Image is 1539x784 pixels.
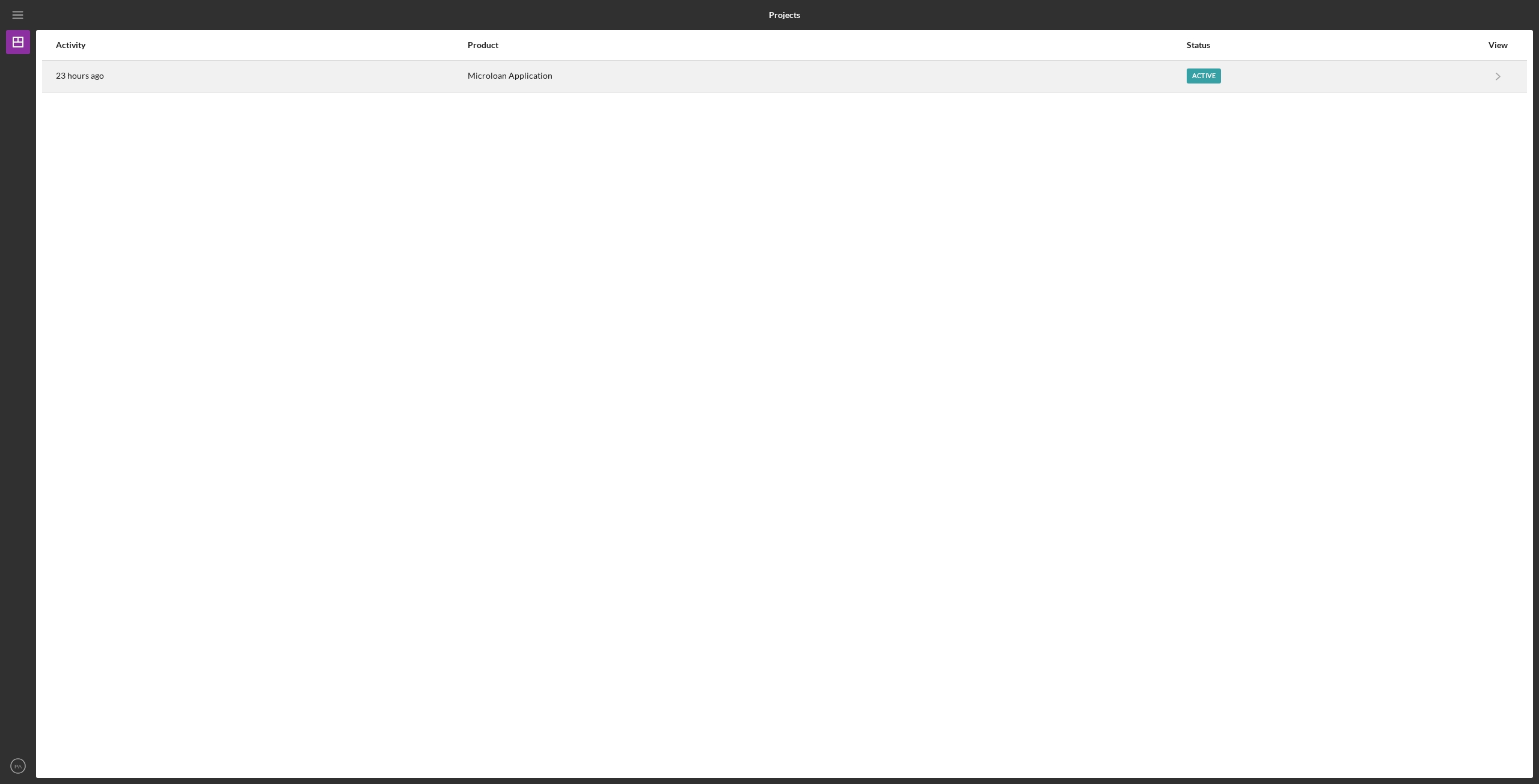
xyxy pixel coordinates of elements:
text: PA [14,763,22,770]
div: View [1483,40,1513,50]
b: Projects [769,10,800,20]
div: Microloan Application [468,61,1185,91]
div: Product [468,40,1185,50]
div: Activity [56,40,467,50]
button: PA [6,754,30,778]
div: Status [1187,40,1482,50]
time: 2025-09-30 04:59 [56,71,104,81]
div: Active [1187,68,1221,84]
